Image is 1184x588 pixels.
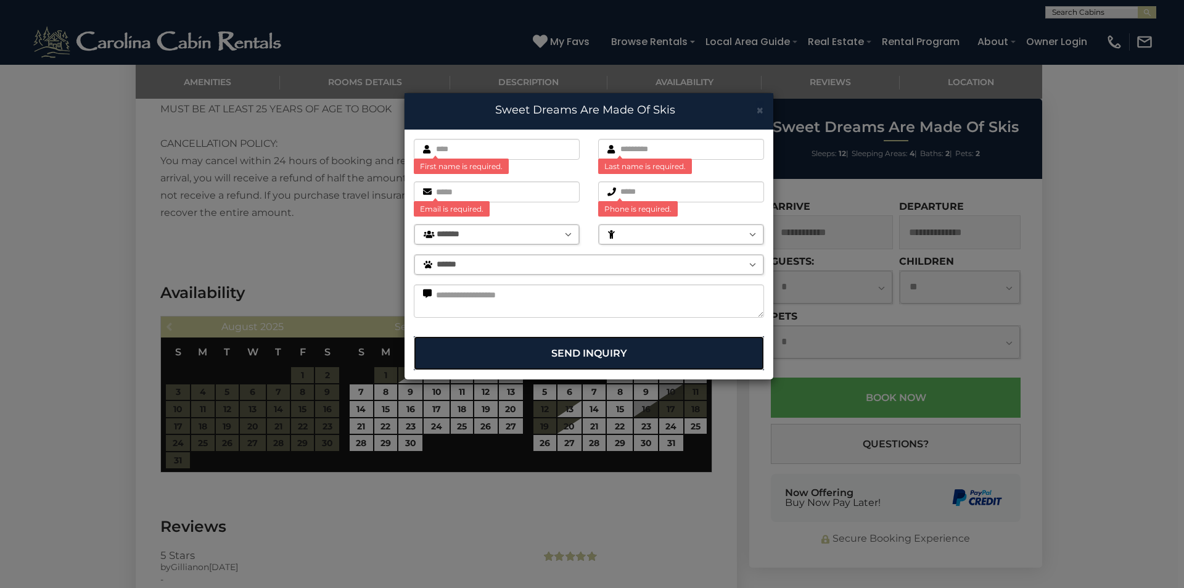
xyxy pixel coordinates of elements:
span: First name is required. [414,159,509,174]
button: Send Inquiry [414,336,764,370]
button: Close [756,101,764,120]
span: Phone is required. [598,201,678,217]
h4: Sweet Dreams Are Made Of Skis [414,102,764,118]
span: Email is required. [414,201,490,217]
span: Last name is required. [598,159,692,174]
span: × [756,102,764,118]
